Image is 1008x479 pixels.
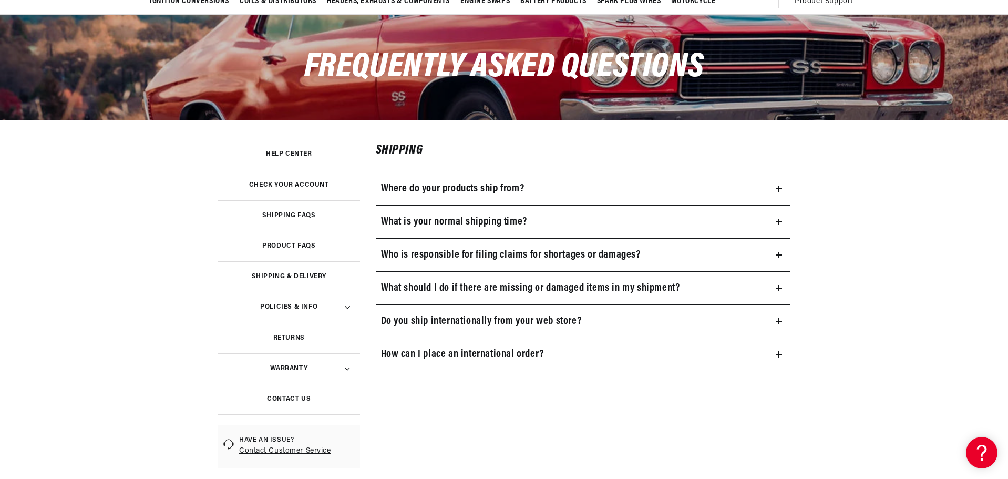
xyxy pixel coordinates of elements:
[262,213,316,218] h3: Shipping FAQs
[218,292,360,322] summary: Policies & Info
[273,335,305,341] h3: Returns
[267,396,311,402] h3: Contact Us
[218,384,360,414] a: Contact Us
[381,180,524,197] h3: Where do your products ship from?
[218,170,360,200] a: Check your account
[381,346,544,363] h3: How can I place an international order?
[252,274,326,279] h3: Shipping & Delivery
[218,139,360,169] a: Help Center
[266,151,312,157] h3: Help Center
[262,243,315,249] h3: Product FAQs
[376,144,434,157] span: Shipping
[381,313,582,330] h3: Do you ship internationally from your web store?
[270,366,307,371] h3: Warranty
[381,280,680,297] h3: What should I do if there are missing or damaged items in my shipment?
[218,231,360,261] a: Product FAQs
[376,239,790,271] summary: Who is responsible for filing claims for shortages or damages?
[376,206,790,238] summary: What is your normal shipping time?
[381,247,641,263] h3: Who is responsible for filing claims for shortages or damages?
[239,445,355,457] a: Contact Customer Service
[260,304,317,310] h3: Policies & Info
[249,182,329,188] h3: Check your account
[376,305,790,338] summary: Do you ship internationally from your web store?
[218,323,360,353] a: Returns
[218,353,360,384] summary: Warranty
[376,272,790,304] summary: What should I do if there are missing or damaged items in my shipment?
[376,338,790,371] summary: How can I place an international order?
[218,200,360,231] a: Shipping FAQs
[381,213,527,230] h3: What is your normal shipping time?
[304,50,704,85] span: Frequently Asked Questions
[218,261,360,292] a: Shipping & Delivery
[239,436,355,445] span: Have an issue?
[376,172,790,205] summary: Where do your products ship from?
